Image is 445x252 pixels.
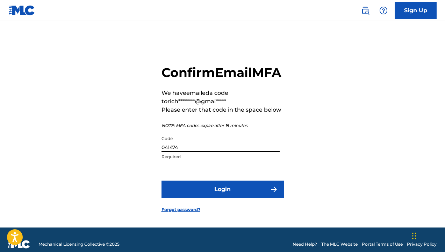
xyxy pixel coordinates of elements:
[379,6,388,15] img: help
[162,154,280,160] p: Required
[321,241,358,247] a: The MLC Website
[162,206,200,213] a: Forgot password?
[407,241,437,247] a: Privacy Policy
[410,218,445,252] iframe: Chat Widget
[376,3,390,17] div: Help
[362,241,403,247] a: Portal Terms of Use
[162,65,284,80] h2: Confirm Email MFA
[162,181,284,198] button: Login
[8,5,35,15] img: MLC Logo
[270,185,278,194] img: f7272a7cc735f4ea7f67.svg
[412,225,416,246] div: Drag
[162,106,284,114] p: Please enter that code in the space below
[361,6,369,15] img: search
[38,241,120,247] span: Mechanical Licensing Collective © 2025
[162,122,284,129] p: NOTE: MFA codes expire after 15 minutes
[293,241,317,247] a: Need Help?
[358,3,372,17] a: Public Search
[395,2,437,19] a: Sign Up
[8,240,30,248] img: logo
